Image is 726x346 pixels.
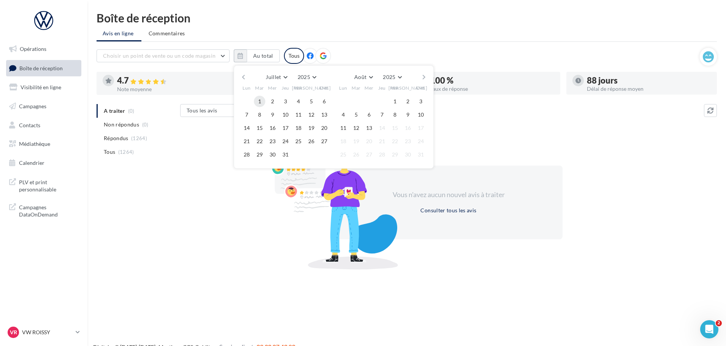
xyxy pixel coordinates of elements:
button: 14 [376,122,388,134]
button: 27 [363,149,375,160]
div: Boîte de réception [97,12,717,24]
button: 26 [350,149,362,160]
button: 20 [319,122,330,134]
button: 26 [306,136,317,147]
button: 10 [415,109,426,120]
button: 23 [267,136,278,147]
button: 2025 [295,72,319,82]
p: VW ROISSY [22,329,73,336]
button: 18 [293,122,304,134]
span: (0) [142,122,149,128]
a: Visibilité en ligne [5,79,83,95]
a: Calendrier [5,155,83,171]
span: Août [354,74,366,80]
div: Tous [284,48,304,64]
div: 100 % [430,76,554,85]
button: 29 [254,149,265,160]
button: 25 [338,149,349,160]
div: Vous n'avez aucun nouvel avis à traiter [383,190,514,200]
button: 15 [254,122,265,134]
span: Campagnes DataOnDemand [19,202,78,218]
button: 31 [280,149,291,160]
button: 19 [350,136,362,147]
button: 17 [415,122,426,134]
button: 22 [389,136,401,147]
button: 16 [402,122,414,134]
a: PLV et print personnalisable [5,174,83,196]
button: Août [351,72,376,82]
button: 14 [241,122,252,134]
button: 6 [363,109,375,120]
span: Répondus [104,134,128,142]
a: Boîte de réception [5,60,83,76]
button: Choisir un point de vente ou un code magasin [97,49,230,62]
div: 88 jours [587,76,711,85]
button: 31 [415,149,426,160]
a: VR VW ROISSY [6,325,81,340]
button: 2025 [380,72,404,82]
span: Mar [352,85,361,91]
button: Au total [234,49,280,62]
button: 16 [267,122,278,134]
button: 1 [254,96,265,107]
button: 9 [267,109,278,120]
button: 2 [402,96,414,107]
a: Campagnes DataOnDemand [5,199,83,221]
button: 28 [376,149,388,160]
div: 4.7 [117,76,241,85]
span: Choisir un point de vente ou un code magasin [103,52,216,59]
span: Jeu [282,85,289,91]
span: Opérations [20,46,46,52]
span: (1264) [131,135,147,141]
span: [PERSON_NAME] [292,85,331,91]
span: Commentaires [149,30,185,37]
span: Boîte de réception [19,65,63,71]
span: Non répondus [104,121,139,128]
span: Mer [365,85,374,91]
button: 20 [363,136,375,147]
a: Médiathèque [5,136,83,152]
button: 1 [389,96,401,107]
button: 12 [350,122,362,134]
button: 23 [402,136,414,147]
span: VR [10,329,17,336]
button: 4 [338,109,349,120]
span: Mar [255,85,264,91]
button: Juillet [263,72,290,82]
button: 29 [389,149,401,160]
span: Lun [243,85,251,91]
button: 18 [338,136,349,147]
button: 6 [319,96,330,107]
span: Dim [416,85,425,91]
button: 27 [319,136,330,147]
span: Juillet [266,74,281,80]
a: Campagnes [5,98,83,114]
span: Jeu [378,85,386,91]
button: 24 [280,136,291,147]
button: 17 [280,122,291,134]
span: Calendrier [19,160,44,166]
button: 24 [415,136,426,147]
button: 8 [389,109,401,120]
button: 21 [376,136,388,147]
button: 8 [254,109,265,120]
button: 15 [389,122,401,134]
button: Consulter tous les avis [417,206,479,215]
span: Campagnes [19,103,46,109]
button: 30 [402,149,414,160]
span: 2025 [383,74,395,80]
button: 11 [338,122,349,134]
button: 22 [254,136,265,147]
button: 28 [241,149,252,160]
span: Lun [339,85,347,91]
div: Délai de réponse moyen [587,86,711,92]
button: 3 [415,96,426,107]
button: 13 [363,122,375,134]
span: Dim [320,85,329,91]
span: Médiathèque [19,141,50,147]
button: Tous les avis [180,104,256,117]
span: Visibilité en ligne [21,84,61,90]
button: 2 [267,96,278,107]
span: 2 [716,320,722,326]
